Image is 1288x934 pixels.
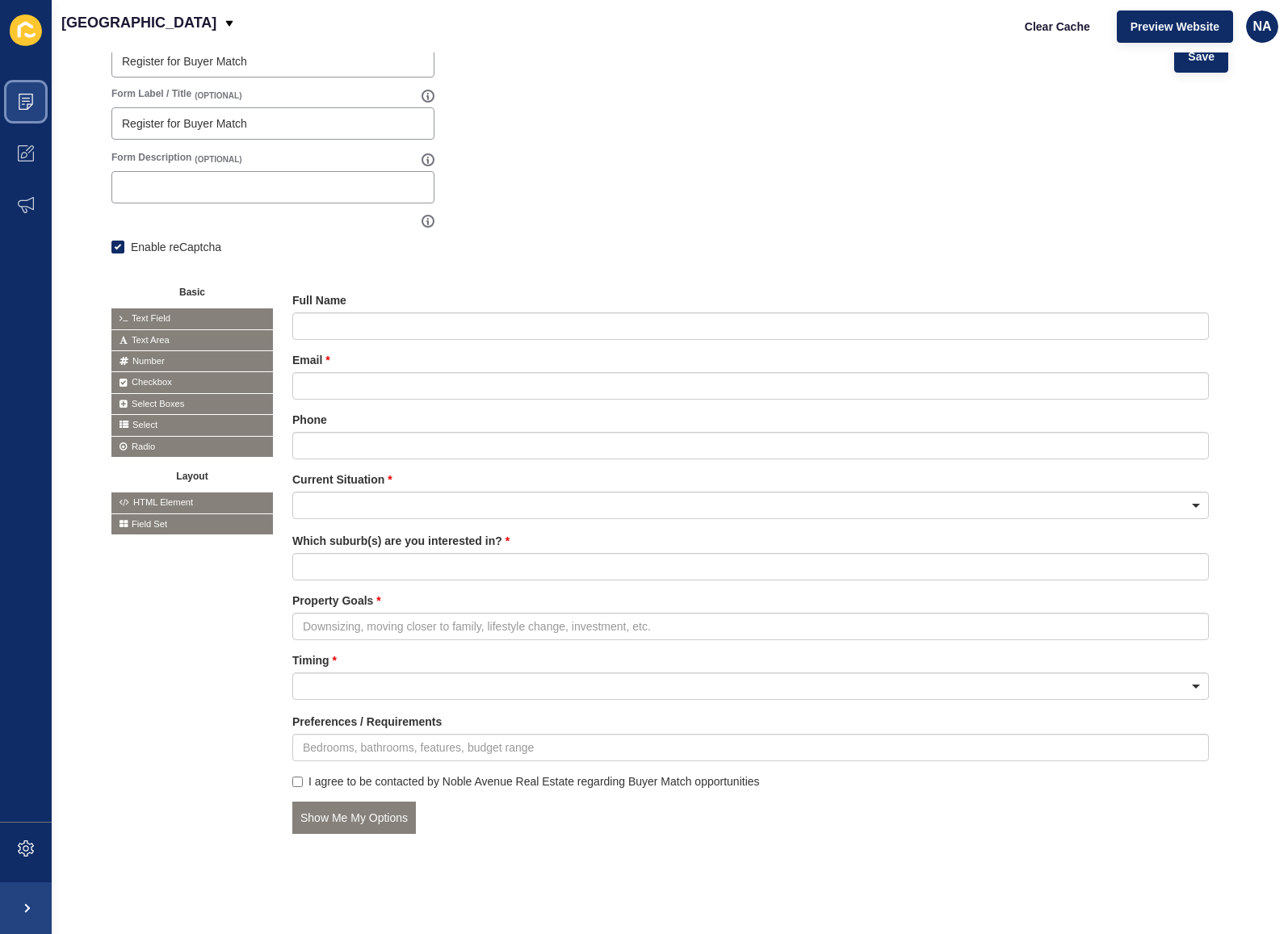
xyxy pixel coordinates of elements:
label: Email [292,352,330,368]
span: (OPTIONAL) [195,90,241,102]
label: Timing [292,652,337,668]
label: Full Name [292,292,346,308]
span: HTML Element [111,492,273,513]
input: Bedrooms, bathrooms, features, budget range [292,734,1209,761]
span: Preview Website [1131,19,1219,35]
span: Field Set [111,514,273,534]
label: Preferences / Requirements [292,714,442,730]
span: Text Field [111,308,273,329]
button: Clear Cache [1011,10,1104,43]
button: Preview Website [1117,10,1233,43]
label: Form Description [111,151,191,164]
label: Form Label / Title [111,87,191,100]
span: Text Area [111,330,273,350]
span: Select [111,415,273,435]
button: Basic [111,281,273,300]
p: [GEOGRAPHIC_DATA] [61,2,216,43]
span: Clear Cache [1025,19,1090,35]
label: Enable reCaptcha [131,239,221,255]
button: Layout [111,465,273,484]
input: I agree to be contacted by Noble Avenue Real Estate regarding Buyer Match opportunities [292,777,303,787]
span: NA [1252,19,1271,35]
span: Radio [111,437,273,457]
span: Select Boxes [111,394,273,414]
span: Save [1188,48,1215,65]
span: Number [111,351,273,371]
label: Which suburb(s) are you interested in? [292,533,510,549]
label: Current Situation [292,471,392,488]
label: Phone [292,412,327,428]
label: Property Goals [292,593,381,609]
button: Show Me My Options [292,802,416,834]
span: I agree to be contacted by Noble Avenue Real Estate regarding Buyer Match opportunities [308,775,760,788]
input: Downsizing, moving closer to family, lifestyle change, investment, etc. [292,613,1209,640]
span: (OPTIONAL) [195,154,241,165]
button: Save [1174,40,1228,73]
span: Checkbox [111,372,273,392]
